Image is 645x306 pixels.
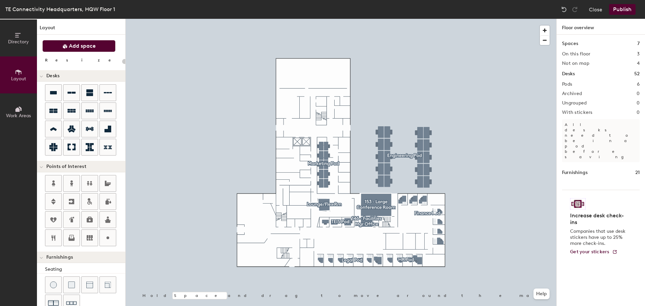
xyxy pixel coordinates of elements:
[571,6,578,13] img: Redo
[562,100,587,106] h2: Ungrouped
[634,70,640,78] h1: 52
[562,40,578,47] h1: Spaces
[8,39,29,45] span: Directory
[562,91,582,96] h2: Archived
[637,91,640,96] h2: 0
[42,40,116,52] button: Add space
[104,281,111,288] img: Couch (corner)
[637,100,640,106] h2: 0
[562,82,572,87] h2: Pods
[562,61,589,66] h2: Not on map
[562,119,640,162] p: All desks need to be in a pod before saving
[562,169,588,176] h1: Furnishings
[6,113,31,119] span: Work Areas
[45,266,125,273] div: Seating
[562,51,591,57] h2: On this floor
[99,276,116,293] button: Couch (corner)
[609,4,636,15] button: Publish
[45,57,119,63] div: Resize
[46,255,73,260] span: Furnishings
[570,249,609,255] span: Get your stickers
[637,51,640,57] h2: 3
[570,249,617,255] a: Get your stickers
[69,43,96,49] span: Add space
[81,276,98,293] button: Couch (middle)
[86,281,93,288] img: Couch (middle)
[562,70,575,78] h1: Desks
[11,76,26,82] span: Layout
[589,4,602,15] button: Close
[68,281,75,288] img: Cushion
[557,19,645,35] h1: Floor overview
[635,169,640,176] h1: 21
[637,110,640,115] h2: 0
[50,281,57,288] img: Stool
[45,276,62,293] button: Stool
[46,73,59,79] span: Desks
[46,164,86,169] span: Points of Interest
[637,82,640,87] h2: 6
[637,61,640,66] h2: 4
[570,212,628,226] h4: Increase desk check-ins
[570,198,586,210] img: Sticker logo
[562,110,593,115] h2: With stickers
[5,5,115,13] div: TE Connectivity Headquarters, HQW Floor 1
[570,228,628,247] p: Companies that use desk stickers have up to 25% more check-ins.
[561,6,567,13] img: Undo
[37,24,125,35] h1: Layout
[533,289,550,299] button: Help
[637,40,640,47] h1: 7
[63,276,80,293] button: Cushion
